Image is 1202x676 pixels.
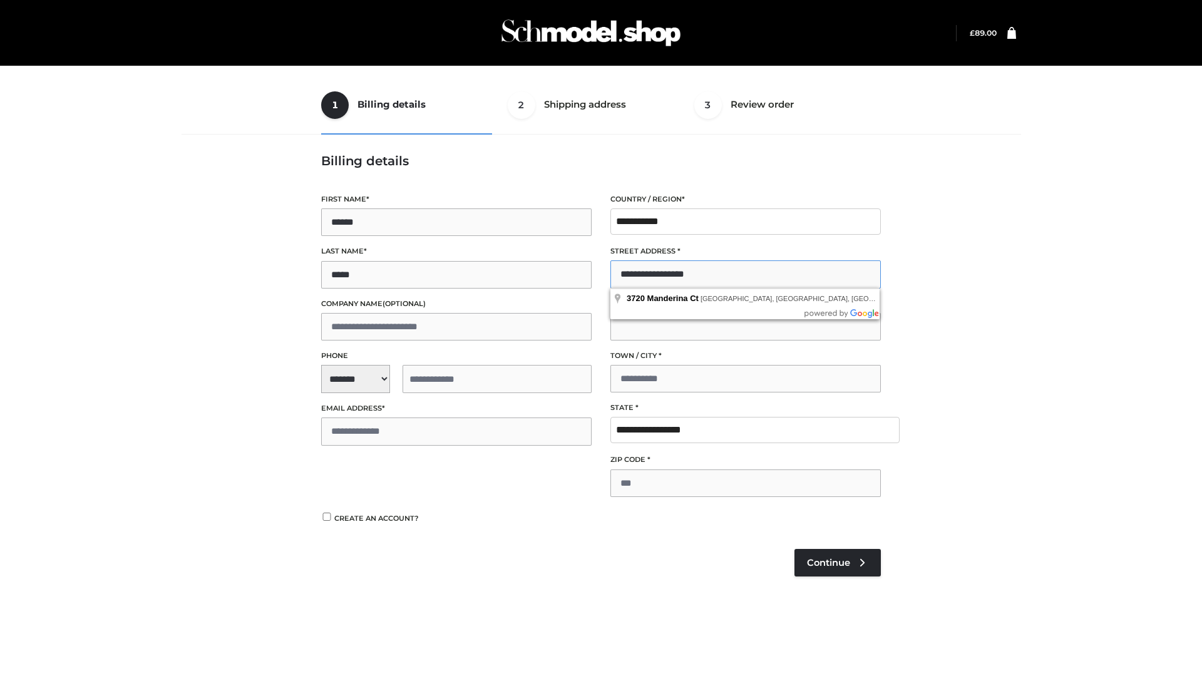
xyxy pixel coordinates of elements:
label: Street address [610,245,881,257]
span: (optional) [383,299,426,308]
img: Schmodel Admin 964 [497,8,685,58]
label: Phone [321,350,592,362]
label: Company name [321,298,592,310]
bdi: 89.00 [970,28,997,38]
label: Country / Region [610,193,881,205]
a: £89.00 [970,28,997,38]
a: Continue [794,549,881,576]
label: First name [321,193,592,205]
label: Last name [321,245,592,257]
span: 3720 [627,294,645,303]
label: ZIP Code [610,454,881,466]
span: [GEOGRAPHIC_DATA], [GEOGRAPHIC_DATA], [GEOGRAPHIC_DATA] [701,295,923,302]
label: Town / City [610,350,881,362]
label: Email address [321,402,592,414]
span: £ [970,28,975,38]
input: Create an account? [321,513,332,521]
span: Create an account? [334,514,419,523]
span: Continue [807,557,850,568]
label: State [610,402,881,414]
h3: Billing details [321,153,881,168]
span: Manderina Ct [647,294,699,303]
